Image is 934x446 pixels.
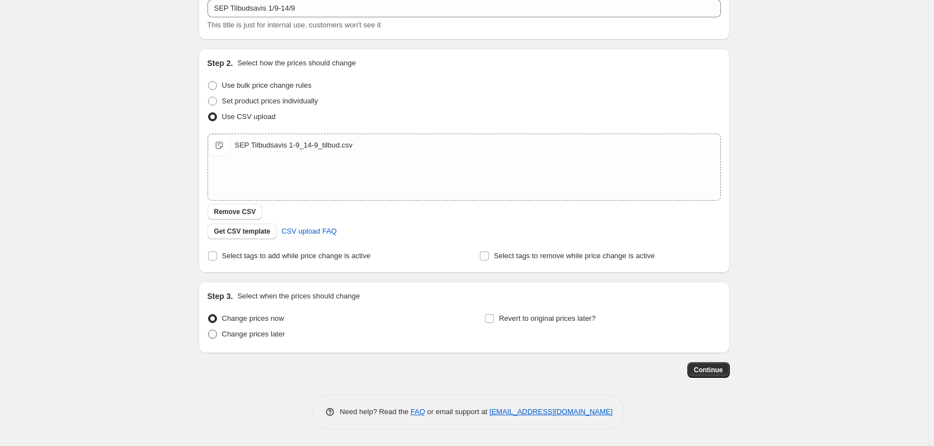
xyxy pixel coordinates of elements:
a: [EMAIL_ADDRESS][DOMAIN_NAME] [489,407,612,416]
button: Remove CSV [207,204,263,220]
span: Need help? Read the [340,407,411,416]
a: FAQ [411,407,425,416]
h2: Step 3. [207,291,233,302]
span: or email support at [425,407,489,416]
span: Set product prices individually [222,97,318,105]
span: Use CSV upload [222,112,276,121]
p: Select how the prices should change [237,58,356,69]
span: Select tags to add while price change is active [222,252,371,260]
h2: Step 2. [207,58,233,69]
span: Select tags to remove while price change is active [494,252,655,260]
div: SEP Tilbudsavis 1-9_14-9_tilbud.csv [235,140,353,151]
a: CSV upload FAQ [275,222,343,240]
p: Select when the prices should change [237,291,360,302]
button: Continue [687,362,730,378]
span: Change prices now [222,314,284,322]
button: Get CSV template [207,224,277,239]
span: CSV upload FAQ [281,226,337,237]
span: This title is just for internal use, customers won't see it [207,21,381,29]
span: Change prices later [222,330,285,338]
span: Get CSV template [214,227,271,236]
span: Revert to original prices later? [499,314,596,322]
span: Continue [694,366,723,374]
span: Use bulk price change rules [222,81,312,89]
span: Remove CSV [214,207,256,216]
